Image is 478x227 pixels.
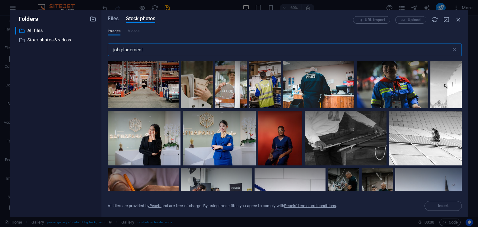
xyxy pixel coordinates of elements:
i: Close [455,16,462,23]
div: ​ [15,27,16,35]
span: This file type is not supported by this element [128,27,140,35]
div: All files are provided by and are free of charge. By using these files you agree to comply with . [108,203,337,209]
div: Stock photos & videos [15,36,96,44]
span: Files [108,15,119,22]
span: Images [108,27,120,35]
p: All files [27,27,85,34]
p: Folders [15,15,38,23]
span: Select a file first [424,201,462,211]
i: Create new folder [90,16,96,22]
i: Minimize [443,16,450,23]
i: Reload [431,16,438,23]
a: Pexels’ terms and conditions [284,203,336,208]
p: Stock photos & videos [27,36,85,44]
input: Search [108,44,451,56]
span: Stock photos [126,15,155,22]
a: Pexels [149,203,162,208]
